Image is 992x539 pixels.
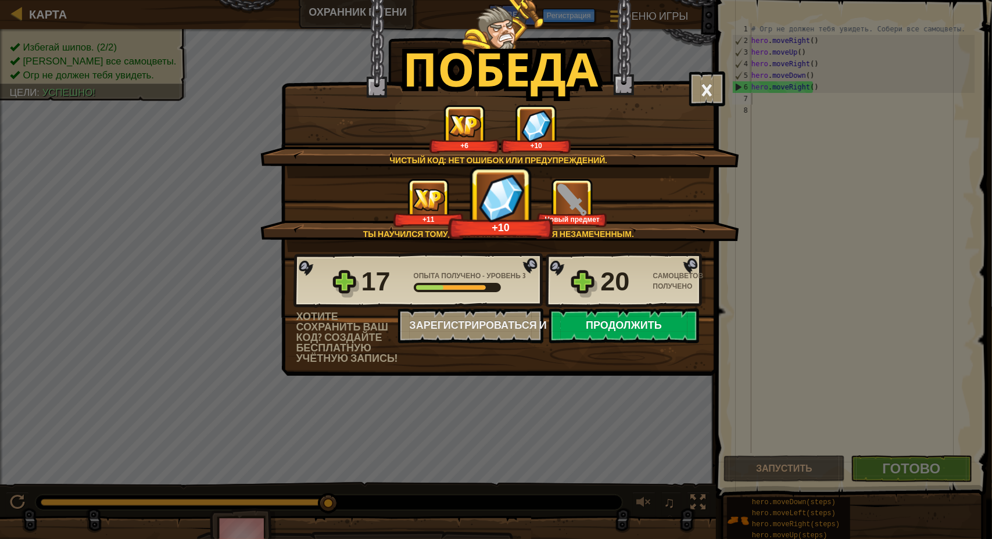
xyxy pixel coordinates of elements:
[549,308,699,343] button: Продолжить
[449,114,481,137] img: Опыта получено
[522,110,552,142] img: Самоцветов получено
[472,169,530,227] img: Самоцветов получено
[414,271,483,281] span: Опыта получено
[396,215,461,224] div: +11
[414,271,527,281] div: -
[316,154,682,166] div: Чистый код: нет ошибок или предупреждений.
[398,308,543,343] button: Зарегистрироваться и сохранить
[601,263,646,300] div: 20
[413,188,445,211] img: Опыта получено
[503,141,569,150] div: +10
[539,215,605,224] div: Новый предмет
[452,221,550,234] div: +10
[689,71,725,106] button: ×
[653,271,705,292] div: Самоцветов получено
[522,271,526,281] span: 3
[432,141,497,150] div: +6
[485,271,522,281] span: Уровень
[403,43,599,94] h1: Победа
[316,228,682,240] div: Ты научился тому, как важно оставаться незамеченным.
[361,263,407,300] div: 17
[296,311,398,364] div: Хотите сохранить ваш код? Создайте бесплатную учётную запись!
[557,184,589,215] img: Новый предмет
